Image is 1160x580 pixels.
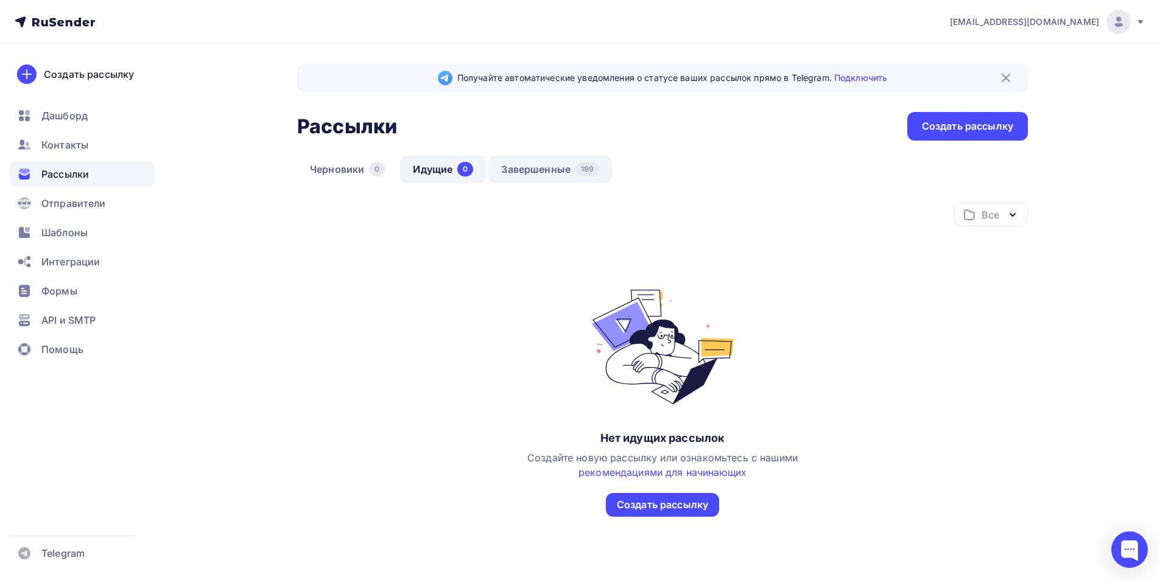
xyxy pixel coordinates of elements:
a: Рассылки [10,162,155,186]
a: Идущие0 [400,155,486,183]
button: Все [954,203,1028,226]
a: [EMAIL_ADDRESS][DOMAIN_NAME] [950,10,1145,34]
span: Шаблоны [41,225,88,240]
div: 199 [575,162,599,176]
span: [EMAIL_ADDRESS][DOMAIN_NAME] [950,16,1099,28]
span: Помощь [41,342,83,357]
a: Подключить [834,72,887,83]
span: Получайте автоматические уведомления о статусе ваших рассылок прямо в Telegram. [457,72,887,84]
a: Дашборд [10,103,155,128]
a: Черновики0 [297,155,398,183]
div: 0 [457,162,473,176]
span: API и SMTP [41,313,96,327]
a: Шаблоны [10,220,155,245]
span: Отправители [41,196,106,211]
h2: Рассылки [297,114,397,139]
span: Рассылки [41,167,89,181]
span: Интеграции [41,254,100,269]
span: Создайте новую рассылку или ознакомьтесь с нашими [527,452,798,478]
span: Telegram [41,546,85,561]
a: Отправители [10,191,155,215]
a: Завершенные199 [488,155,612,183]
div: Создать рассылку [922,119,1013,133]
a: рекомендациями для начинающих [578,466,747,478]
div: Все [982,208,999,222]
div: Создать рассылку [617,498,708,512]
a: Формы [10,279,155,303]
img: Telegram [438,71,452,85]
div: Нет идущих рассылок [600,431,725,445]
div: 0 [369,162,385,176]
span: Формы [41,284,77,298]
span: Контакты [41,138,88,152]
div: Создать рассылку [44,67,134,82]
span: Дашборд [41,108,88,123]
a: Контакты [10,133,155,157]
